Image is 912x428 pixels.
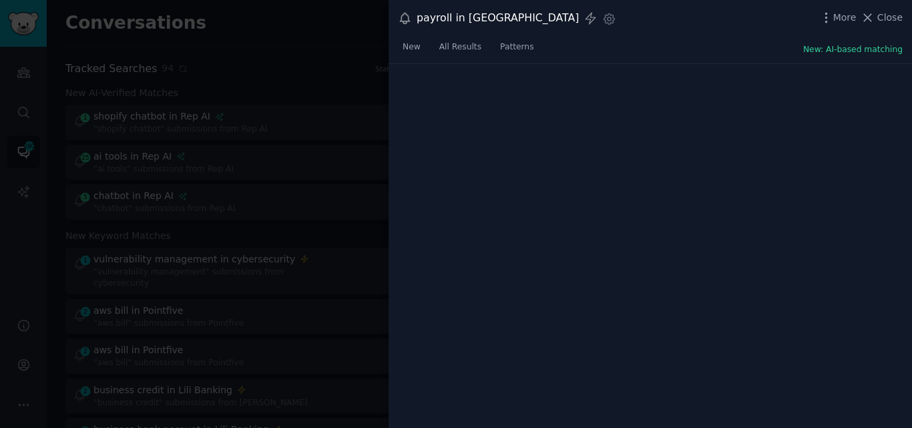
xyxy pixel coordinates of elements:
span: All Results [439,41,481,53]
button: New: AI-based matching [803,44,903,56]
div: payroll in [GEOGRAPHIC_DATA] [417,10,579,27]
a: Patterns [495,37,538,64]
span: Close [877,11,903,25]
span: New [403,41,421,53]
button: Close [861,11,903,25]
span: Patterns [500,41,533,53]
a: All Results [435,37,486,64]
span: More [833,11,857,25]
button: More [819,11,857,25]
a: New [398,37,425,64]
